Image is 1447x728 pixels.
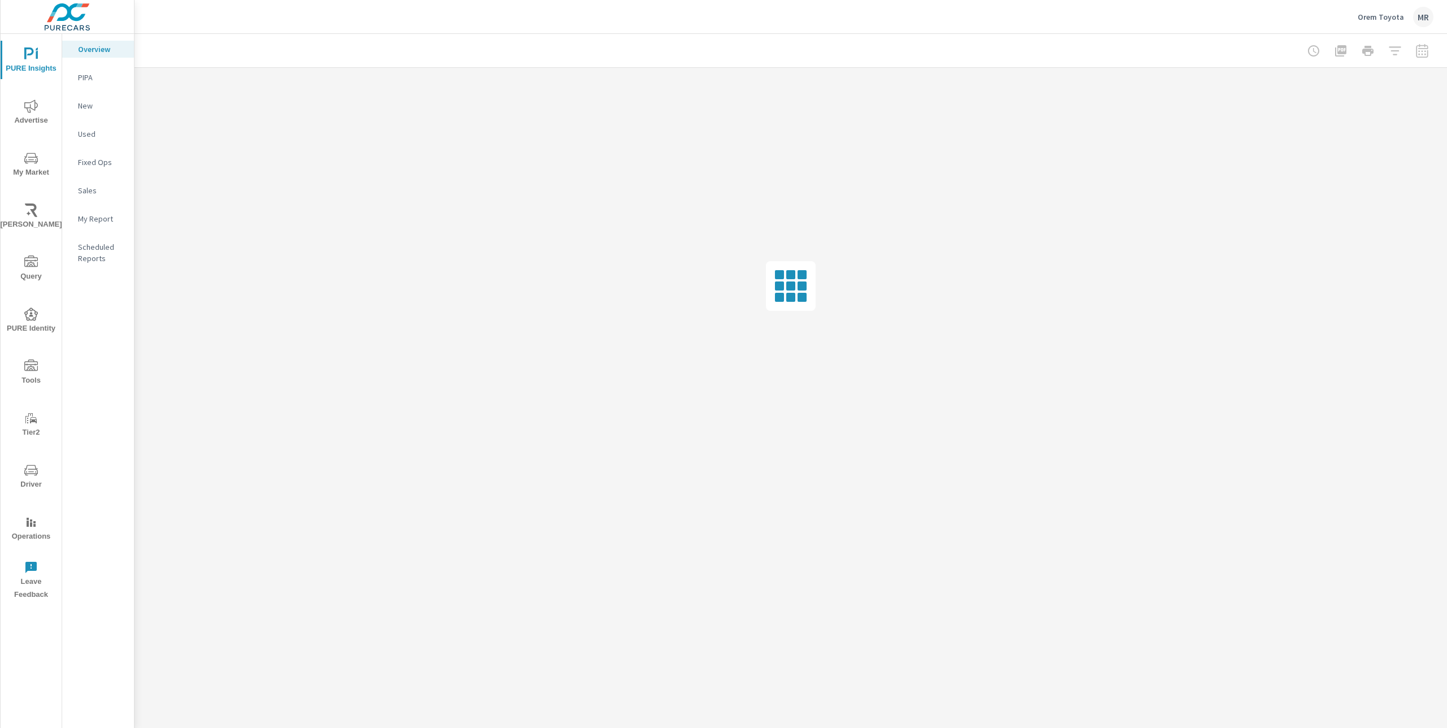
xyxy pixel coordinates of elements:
[78,72,125,83] p: PIPA
[78,185,125,196] p: Sales
[78,100,125,111] p: New
[1358,12,1404,22] p: Orem Toyota
[62,210,134,227] div: My Report
[4,515,58,543] span: Operations
[1,34,62,606] div: nav menu
[4,203,58,231] span: [PERSON_NAME]
[4,411,58,439] span: Tier2
[78,44,125,55] p: Overview
[4,255,58,283] span: Query
[4,463,58,491] span: Driver
[62,41,134,58] div: Overview
[78,128,125,140] p: Used
[62,154,134,171] div: Fixed Ops
[62,182,134,199] div: Sales
[62,97,134,114] div: New
[62,239,134,267] div: Scheduled Reports
[4,99,58,127] span: Advertise
[62,125,134,142] div: Used
[62,69,134,86] div: PIPA
[4,561,58,601] span: Leave Feedback
[4,307,58,335] span: PURE Identity
[78,157,125,168] p: Fixed Ops
[4,151,58,179] span: My Market
[4,47,58,75] span: PURE Insights
[1413,7,1433,27] div: MR
[4,359,58,387] span: Tools
[78,241,125,264] p: Scheduled Reports
[78,213,125,224] p: My Report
